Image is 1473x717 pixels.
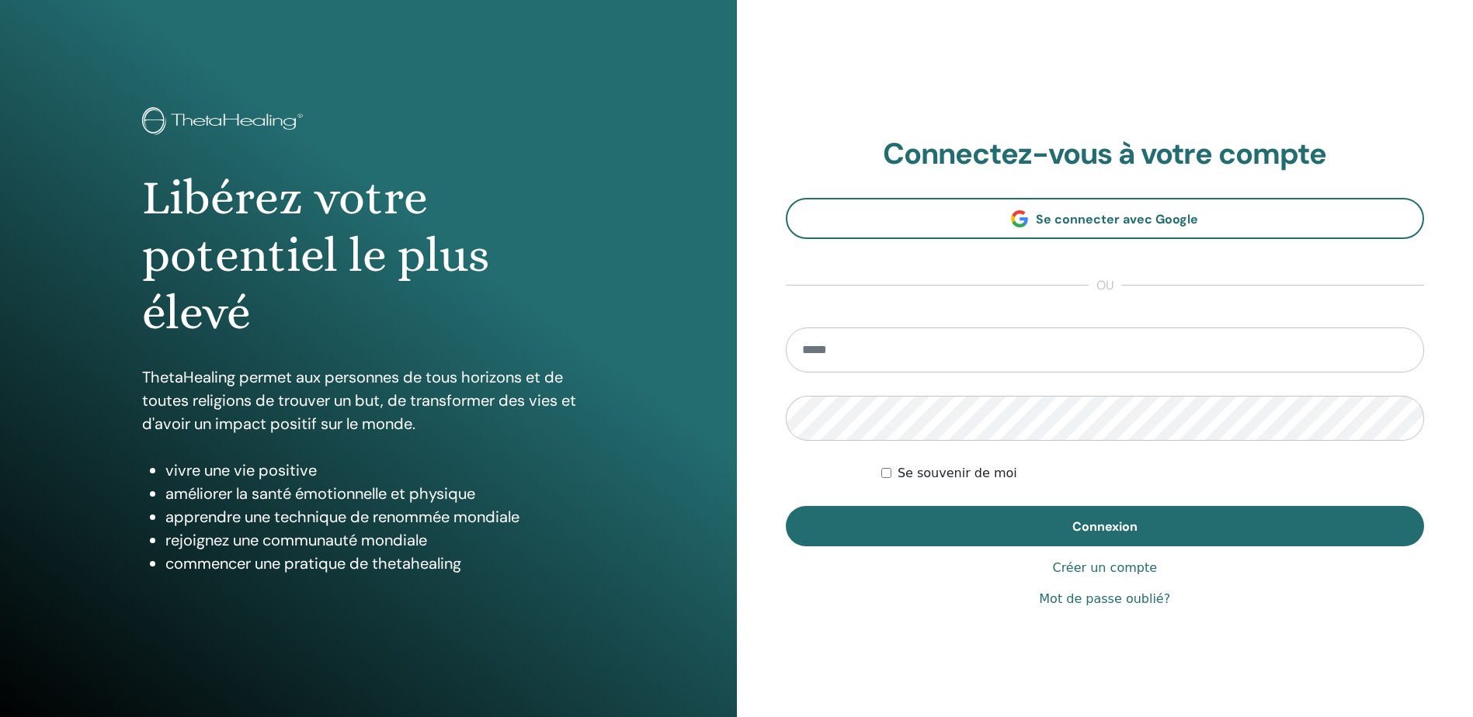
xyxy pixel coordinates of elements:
li: commencer une pratique de thetahealing [165,552,594,575]
span: Se connecter avec Google [1036,211,1198,227]
a: Se connecter avec Google [786,198,1425,239]
li: apprendre une technique de renommée mondiale [165,505,594,528]
span: Connexion [1072,518,1138,535]
div: Keep me authenticated indefinitely or until I manually logout [881,464,1424,483]
button: Connexion [786,506,1425,546]
li: vivre une vie positive [165,459,594,482]
p: ThetaHealing permet aux personnes de tous horizons et de toutes religions de trouver un but, de t... [142,365,594,435]
label: Se souvenir de moi [898,464,1017,483]
a: Créer un compte [1052,559,1157,577]
h2: Connectez-vous à votre compte [786,137,1425,172]
li: rejoignez une communauté mondiale [165,528,594,552]
a: Mot de passe oublié? [1039,590,1170,608]
span: ou [1089,276,1121,295]
h1: Libérez votre potentiel le plus élevé [142,169,594,342]
li: améliorer la santé émotionnelle et physique [165,482,594,505]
